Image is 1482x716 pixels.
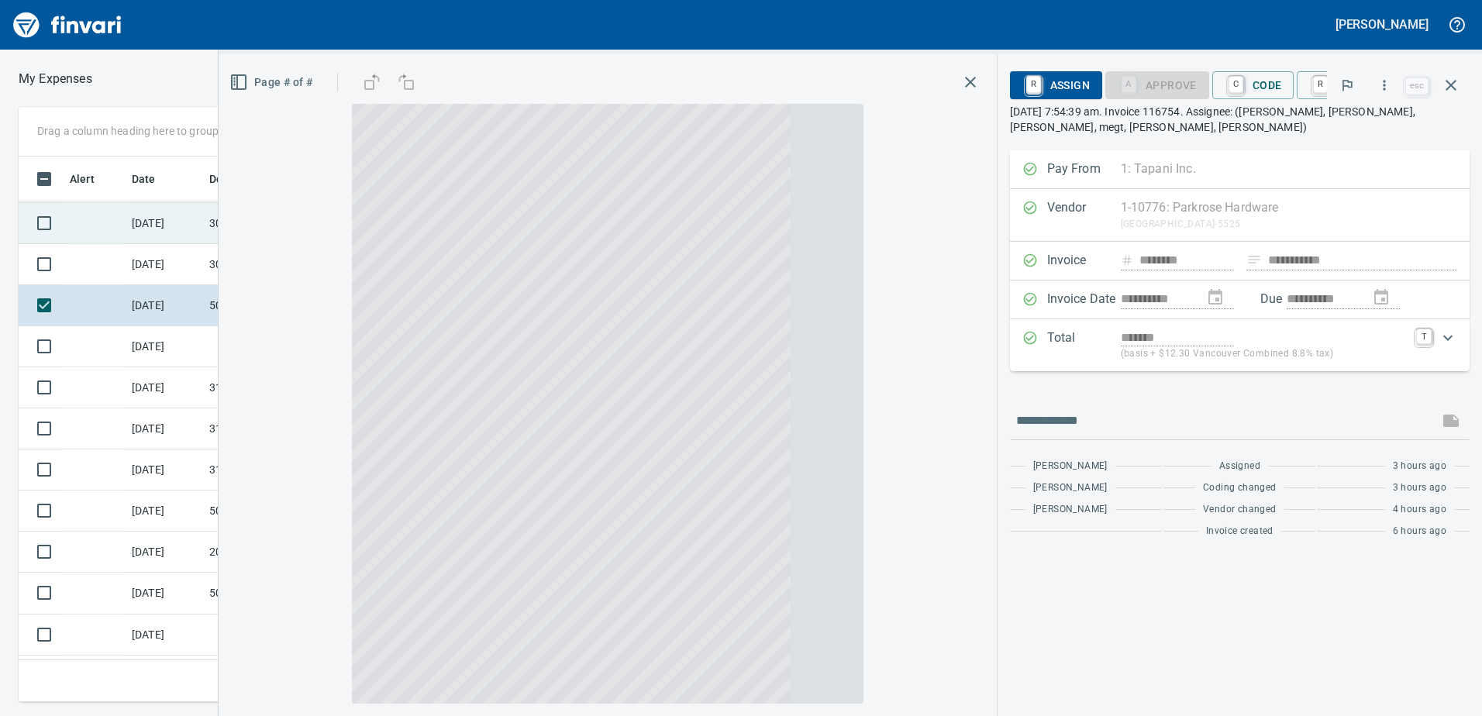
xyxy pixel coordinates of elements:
span: Date [132,170,156,188]
p: Total [1047,329,1121,362]
p: [DATE] 7:54:39 am. Invoice 116754. Assignee: ([PERSON_NAME], [PERSON_NAME], [PERSON_NAME], megt, ... [1010,104,1470,135]
span: Close invoice [1401,67,1470,104]
span: Coding changed [1203,480,1277,496]
span: [PERSON_NAME] [1033,459,1108,474]
td: [DATE] [126,244,203,285]
span: Code [1225,72,1282,98]
a: T [1416,329,1432,344]
td: 20.10995.65 [203,532,343,573]
button: More [1367,68,1401,102]
button: CCode [1212,71,1294,99]
span: [PERSON_NAME] [1033,502,1108,518]
p: Drag a column heading here to group the table [37,123,264,139]
td: 31.1159.65 [203,367,343,408]
p: (basis + $12.30 Vancouver Combined 8.8% tax) [1121,346,1407,362]
a: R [1313,76,1328,93]
nav: breadcrumb [19,70,92,88]
span: Description [209,170,288,188]
td: [DATE] [126,656,203,697]
span: Date [132,170,176,188]
span: Assigned [1219,459,1260,474]
td: 50.10733.65 [203,656,343,697]
h5: [PERSON_NAME] [1336,16,1429,33]
td: [DATE] [126,326,203,367]
span: 6 hours ago [1393,524,1446,539]
span: Alert [70,170,95,188]
td: [DATE] [126,532,203,573]
span: Vendor changed [1203,502,1277,518]
span: 3 hours ago [1393,480,1446,496]
span: 4 hours ago [1393,502,1446,518]
span: Alert [70,170,115,188]
div: Expand [1010,319,1470,371]
button: RReject [1297,71,1391,99]
img: Finvari [9,6,126,43]
td: [DATE] [126,449,203,491]
td: 50.10951.65 [203,491,343,532]
p: My Expenses [19,70,92,88]
td: [DATE] [126,573,203,614]
td: [DATE] [126,203,203,244]
span: 3 hours ago [1393,459,1446,474]
td: [DATE] [126,408,203,449]
td: [DATE] [126,491,203,532]
div: Coding Required [1105,77,1209,91]
td: 50.10955.65 [203,285,343,326]
td: 30.00009.65 [203,203,343,244]
td: 31.1154.65 [203,408,343,449]
span: Assign [1022,72,1090,98]
button: [PERSON_NAME] [1332,12,1432,36]
td: [DATE] [126,367,203,408]
button: RAssign [1010,71,1102,99]
span: Reject [1309,72,1378,98]
button: Flag [1330,68,1364,102]
td: [DATE] [126,285,203,326]
a: R [1026,76,1041,93]
td: [DATE] [126,614,203,656]
td: 50.10006.65 [203,573,343,614]
span: [PERSON_NAME] [1033,480,1108,496]
span: Description [209,170,267,188]
td: 31.1161.65 [203,449,343,491]
td: 30.00008.65 [203,244,343,285]
span: Invoice created [1206,524,1273,539]
a: C [1229,76,1243,93]
span: This records your message into the invoice and notifies anyone mentioned [1432,402,1470,439]
a: esc [1405,77,1429,95]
